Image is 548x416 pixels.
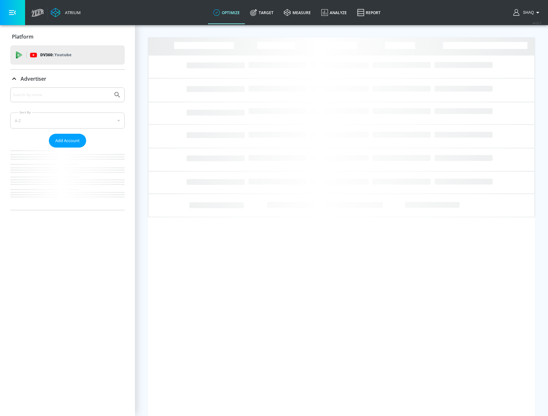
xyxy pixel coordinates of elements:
a: Analyze [316,1,352,24]
label: Sort By [18,110,32,114]
a: optimize [208,1,245,24]
input: Search by name [13,91,110,99]
button: Add Account [49,134,86,148]
div: Atrium [62,10,81,15]
div: Platform [10,28,125,46]
span: v 4.22.2 [533,21,542,25]
span: Add Account [55,137,80,144]
div: A-Z [10,113,125,129]
p: Advertiser [21,75,46,82]
a: measure [279,1,316,24]
div: DV360: Youtube [10,45,125,65]
button: Shaq [513,9,542,16]
div: Advertiser [10,87,125,210]
p: Platform [12,33,33,40]
a: Target [245,1,279,24]
a: Atrium [51,8,81,17]
p: Youtube [54,51,71,58]
p: DV360: [40,51,71,59]
a: Report [352,1,386,24]
div: Advertiser [10,70,125,88]
span: login as: shaquille.huang@zefr.com [520,10,534,15]
nav: list of Advertiser [10,148,125,210]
